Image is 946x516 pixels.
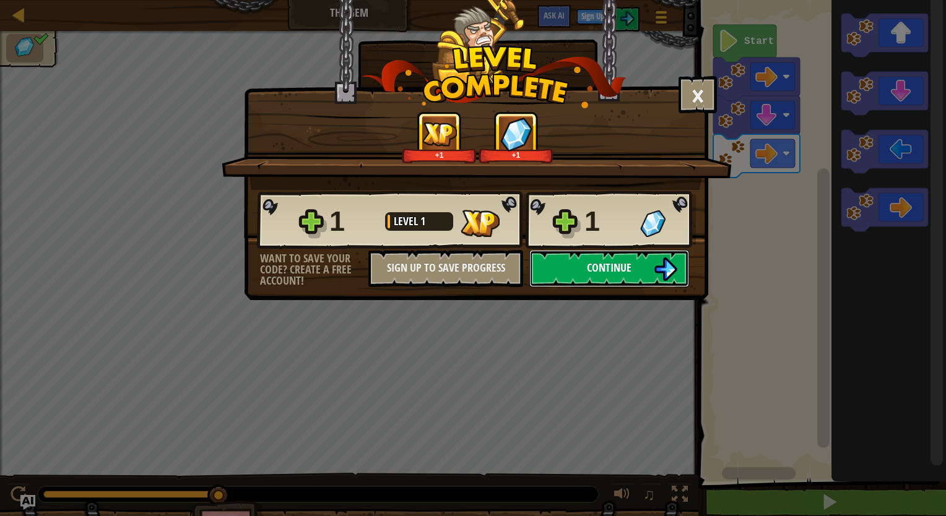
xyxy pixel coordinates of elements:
img: Gems Gained [640,210,666,237]
img: level_complete.png [361,46,627,108]
button: × [679,76,717,113]
button: Sign Up to Save Progress [368,250,523,287]
div: Want to save your code? Create a free account! [260,253,368,286]
span: Continue [587,260,631,275]
div: +1 [481,150,551,160]
button: Continue [529,250,689,287]
img: Continue [654,257,677,281]
div: 1 [584,202,633,241]
img: XP Gained [422,122,457,146]
img: Gems Gained [500,117,532,151]
div: +1 [404,150,474,160]
span: 1 [420,213,425,229]
div: 1 [329,202,378,241]
img: XP Gained [461,210,500,237]
span: Level [394,213,420,229]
